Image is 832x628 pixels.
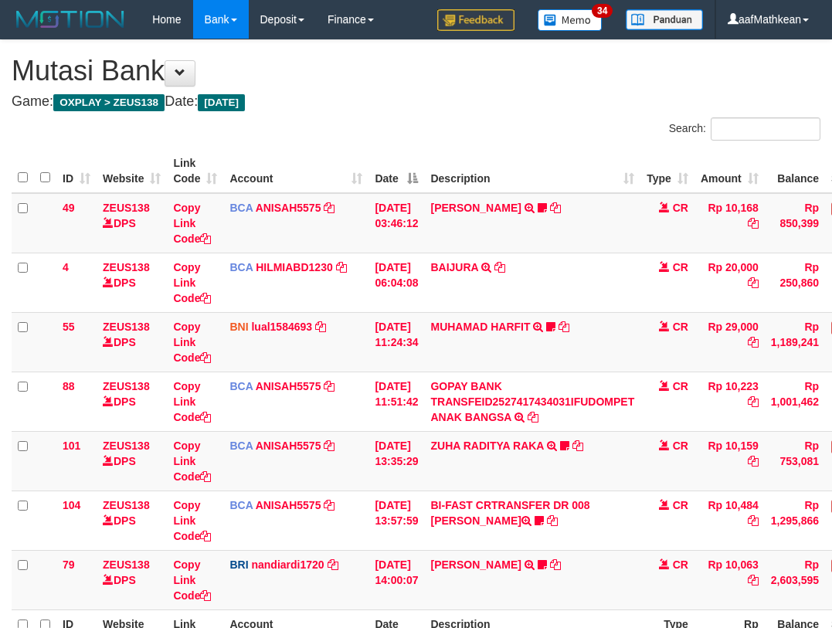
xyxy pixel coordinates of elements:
span: CR [673,380,688,392]
h1: Mutasi Bank [12,56,820,87]
a: Copy Link Code [173,261,211,304]
td: [DATE] 06:04:08 [368,253,424,312]
a: Copy HILMIABD1230 to clipboard [336,261,347,273]
span: 49 [63,202,75,214]
label: Search: [669,117,820,141]
span: 101 [63,440,80,452]
span: BRI [229,558,248,571]
td: Rp 1,295,866 [765,491,825,550]
span: 88 [63,380,75,392]
a: Copy Rp 10,484 to clipboard [748,514,759,527]
span: CR [673,558,688,571]
a: Copy ZUHA RADITYA RAKA to clipboard [572,440,583,452]
td: Rp 29,000 [694,312,765,372]
a: Copy Rp 20,000 to clipboard [748,277,759,289]
td: [DATE] 11:24:34 [368,312,424,372]
a: ANISAH5575 [256,202,321,214]
a: ANISAH5575 [256,440,321,452]
span: CR [673,321,688,333]
a: ZEUS138 [103,202,150,214]
span: 34 [592,4,613,18]
td: Rp 20,000 [694,253,765,312]
img: Button%20Memo.svg [538,9,603,31]
a: ZEUS138 [103,499,150,511]
a: Copy Rp 10,159 to clipboard [748,455,759,467]
span: [DATE] [198,94,245,111]
td: DPS [97,253,167,312]
th: Website: activate to sort column ascending [97,149,167,193]
span: BCA [229,440,253,452]
td: DPS [97,193,167,253]
td: Rp 250,860 [765,253,825,312]
a: Copy Link Code [173,499,211,542]
th: Date: activate to sort column descending [368,149,424,193]
input: Search: [711,117,820,141]
a: Copy lual1584693 to clipboard [315,321,326,333]
a: Copy Rp 29,000 to clipboard [748,336,759,348]
td: BI-FAST CRTRANSFER DR 008 [PERSON_NAME] [424,491,640,550]
img: MOTION_logo.png [12,8,129,31]
span: CR [673,261,688,273]
a: ANISAH5575 [256,499,321,511]
td: DPS [97,372,167,431]
a: Copy Link Code [173,440,211,483]
span: 4 [63,261,69,273]
th: Link Code: activate to sort column ascending [167,149,223,193]
a: Copy INA PAUJANAH to clipboard [550,202,561,214]
img: Feedback.jpg [437,9,514,31]
span: BCA [229,499,253,511]
a: Copy ANISAH5575 to clipboard [324,499,334,511]
span: BCA [229,380,253,392]
a: Copy Rp 10,223 to clipboard [748,395,759,408]
td: Rp 10,159 [694,431,765,491]
td: [DATE] 03:46:12 [368,193,424,253]
td: [DATE] 14:00:07 [368,550,424,609]
a: [PERSON_NAME] [430,202,521,214]
th: ID: activate to sort column ascending [56,149,97,193]
td: Rp 10,063 [694,550,765,609]
th: Description: activate to sort column ascending [424,149,640,193]
td: Rp 10,223 [694,372,765,431]
a: BAIJURA [430,261,478,273]
a: ZEUS138 [103,440,150,452]
a: Copy Rp 10,168 to clipboard [748,217,759,229]
span: 55 [63,321,75,333]
span: BNI [229,321,248,333]
a: ZEUS138 [103,261,150,273]
a: Copy ANISAH5575 to clipboard [324,202,334,214]
span: BCA [229,202,253,214]
a: Copy Link Code [173,558,211,602]
a: Copy Link Code [173,380,211,423]
a: ANISAH5575 [256,380,321,392]
a: GOPAY BANK TRANSFEID2527417434031IFUDOMPET ANAK BANGSA [430,380,634,423]
span: BCA [229,261,253,273]
span: CR [673,499,688,511]
th: Type: activate to sort column ascending [640,149,694,193]
span: OXPLAY > ZEUS138 [53,94,165,111]
a: Copy BI-FAST CRTRANSFER DR 008 BAYU DARMAWAN to clipboard [547,514,558,527]
a: Copy nandiardi1720 to clipboard [328,558,338,571]
td: Rp 1,001,462 [765,372,825,431]
a: Copy DANA ABIYANROFIFS to clipboard [550,558,561,571]
a: ZEUS138 [103,380,150,392]
a: Copy Rp 10,063 to clipboard [748,574,759,586]
a: Copy Link Code [173,202,211,245]
span: CR [673,440,688,452]
a: Copy ANISAH5575 to clipboard [324,440,334,452]
td: Rp 753,081 [765,431,825,491]
td: DPS [97,491,167,550]
a: ZUHA RADITYA RAKA [430,440,543,452]
th: Amount: activate to sort column ascending [694,149,765,193]
td: Rp 10,168 [694,193,765,253]
a: [PERSON_NAME] [430,558,521,571]
h4: Game: Date: [12,94,820,110]
a: HILMIABD1230 [256,261,333,273]
img: panduan.png [626,9,703,30]
td: Rp 10,484 [694,491,765,550]
td: [DATE] 13:57:59 [368,491,424,550]
span: CR [673,202,688,214]
td: Rp 850,399 [765,193,825,253]
td: [DATE] 13:35:29 [368,431,424,491]
td: Rp 1,189,241 [765,312,825,372]
td: DPS [97,550,167,609]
